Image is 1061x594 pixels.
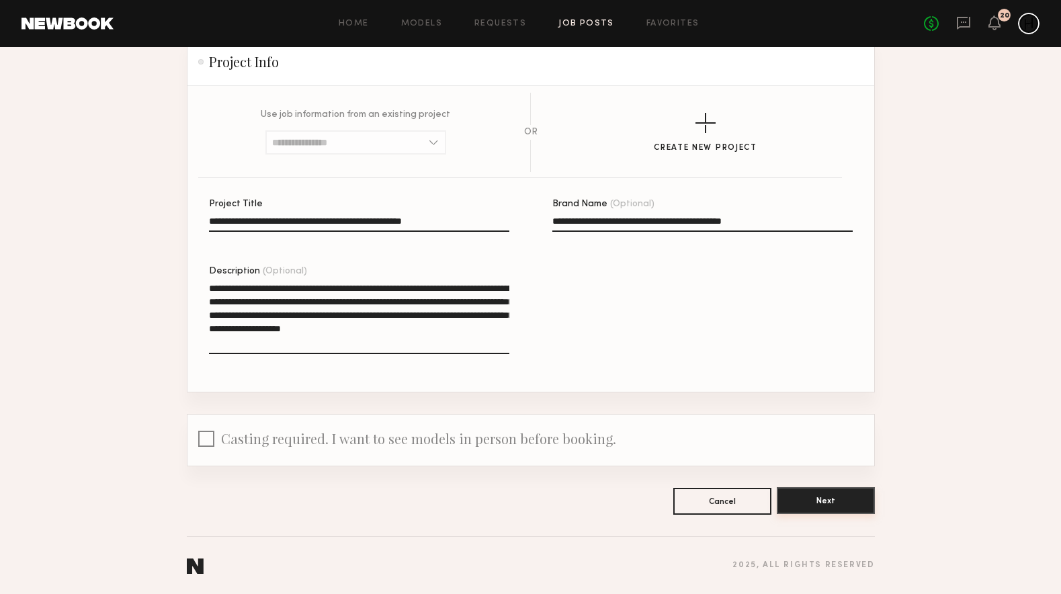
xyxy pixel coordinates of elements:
span: (Optional) [610,200,654,209]
div: 2025 , all rights reserved [732,561,874,570]
p: Use job information from an existing project [261,110,450,120]
input: Brand Name(Optional) [552,216,853,232]
a: Requests [474,19,526,28]
div: Brand Name [552,200,853,209]
button: Cancel [673,488,771,515]
button: Create New Project [654,113,757,153]
h2: Project Info [198,54,279,70]
a: Models [401,19,442,28]
div: Create New Project [654,144,757,153]
textarea: Description(Optional) [209,282,509,354]
a: Favorites [646,19,699,28]
div: Project Title [209,200,509,209]
span: Casting required. I want to see models in person before booking. [221,429,616,448]
a: Home [339,19,369,28]
div: 20 [1000,12,1009,19]
div: Description [209,267,509,276]
div: OR [524,128,538,137]
input: Project Title [209,216,509,232]
span: (Optional) [263,267,307,276]
a: Job Posts [558,19,614,28]
button: Next [777,487,875,514]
